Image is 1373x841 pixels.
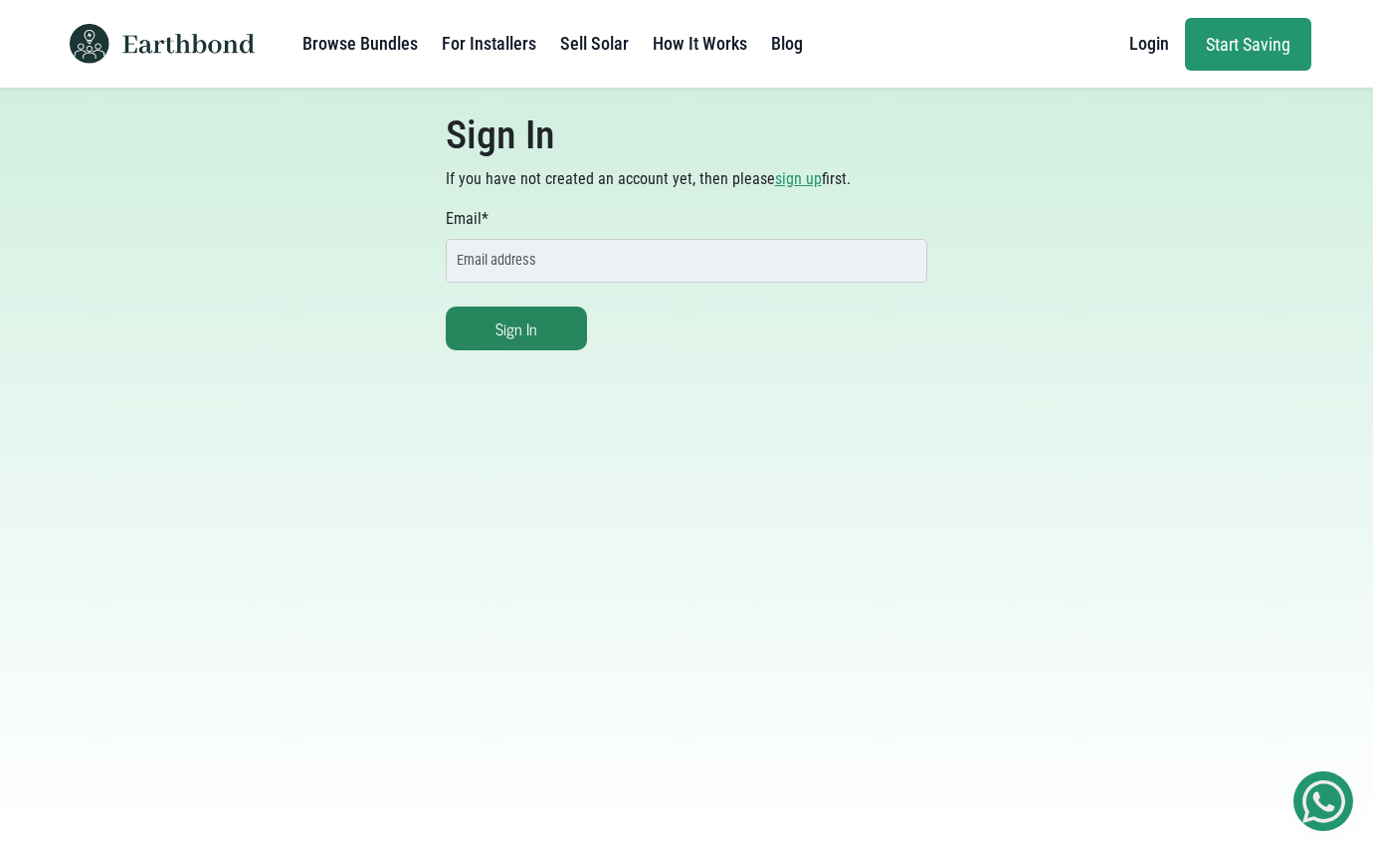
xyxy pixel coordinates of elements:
img: Earthbond text logo [122,34,255,54]
label: Email [446,207,489,231]
a: Start Saving [1185,18,1311,71]
a: For Installers [442,24,536,64]
input: Email address [446,239,928,283]
h1: Sign In [434,111,940,159]
button: Sign In [446,307,587,350]
a: Login [1129,24,1169,64]
a: Blog [771,24,803,64]
img: Earthbond icon logo [62,24,117,64]
a: Browse Bundles [302,24,418,64]
a: sign up [775,169,822,188]
img: Get Started On Earthbond Via Whatsapp [1302,780,1345,823]
p: If you have not created an account yet, then please first. [434,167,940,191]
a: Sell Solar [560,24,629,64]
a: How It Works [653,24,747,64]
a: Earthbond icon logo Earthbond text logo [62,8,255,80]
